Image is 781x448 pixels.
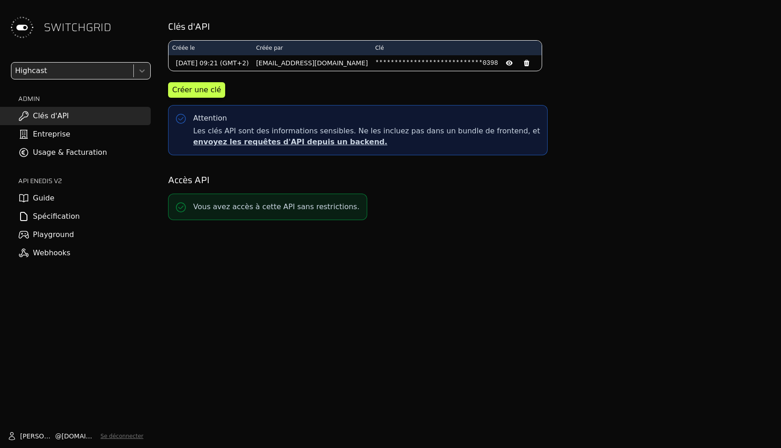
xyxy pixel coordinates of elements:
span: [DOMAIN_NAME] [62,432,97,441]
td: [EMAIL_ADDRESS][DOMAIN_NAME] [253,55,372,71]
p: envoyez les requêtes d'API depuis un backend. [193,137,540,148]
th: Créée le [169,41,253,55]
div: Créer une clé [172,84,221,95]
h2: Accès API [168,174,768,186]
button: Se déconnecter [100,432,143,440]
span: @ [55,432,62,441]
span: [PERSON_NAME] [20,432,55,441]
h2: ADMIN [18,94,151,103]
span: Les clés API sont des informations sensibles. Ne les incluez pas dans un bundle de frontend, et [193,126,540,148]
td: [DATE] 09:21 (GMT+2) [169,55,253,71]
span: SWITCHGRID [44,20,111,35]
img: Switchgrid Logo [7,13,37,42]
p: Vous avez accès à cette API sans restrictions. [193,201,359,212]
th: Clé [371,41,542,55]
th: Créée par [253,41,372,55]
div: Attention [193,113,227,124]
button: Créer une clé [168,82,225,98]
h2: API ENEDIS v2 [18,176,151,185]
h2: Clés d'API [168,20,768,33]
